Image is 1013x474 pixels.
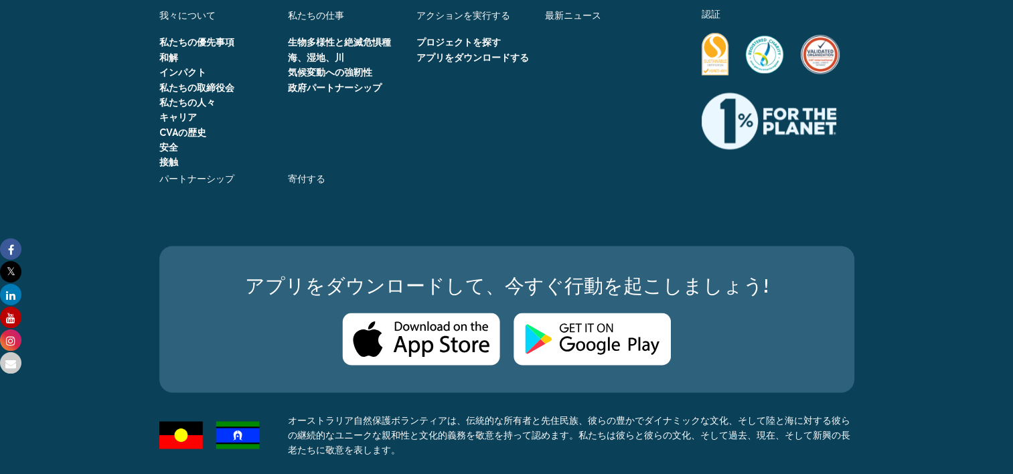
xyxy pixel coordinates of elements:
[288,67,372,78] a: 気候変動への強靭性
[288,173,325,184] a: 寄付する
[416,37,501,48] a: プロジェクトを探す
[288,52,344,63] a: 海、湿地、川
[288,10,344,21] a: 私たちの仕事
[159,142,178,153] a: 安全
[702,6,854,22] p: 認証
[514,313,671,366] img: Androidストアのロゴ
[159,37,234,48] a: 私たちの優先事項
[288,82,382,93] a: 政府パートナーシップ
[159,127,206,138] a: CVAの歴史
[342,313,500,366] img: Apple Storeのロゴ
[159,173,234,184] a: パートナーシップ
[288,37,391,48] a: 生物多様性と絶滅危惧種
[159,52,178,63] a: 和解
[545,10,601,21] a: 最新ニュース
[159,157,178,167] a: 接触
[416,52,529,63] a: アプリをダウンロードする
[159,67,206,78] a: インパクト
[186,272,828,300] h3: アプリをダウンロードして、今すぐ行動を起こしましょう!
[288,412,854,457] p: オーストラリア自然保護ボランティアは、伝統的な所有者と先住民族、彼らの豊かでダイナミックな文化、そして陸と海に対する彼らの継続的なユニークな親和性と文化的義務を敬意を持って認めます。私たちは彼ら...
[159,421,260,449] img: フラグ
[159,10,216,21] a: 我々について
[159,82,234,93] a: 私たちの取締役会
[159,112,197,123] a: キャリア
[159,97,216,108] a: 私たちの人々
[416,10,510,21] a: アクションを実行する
